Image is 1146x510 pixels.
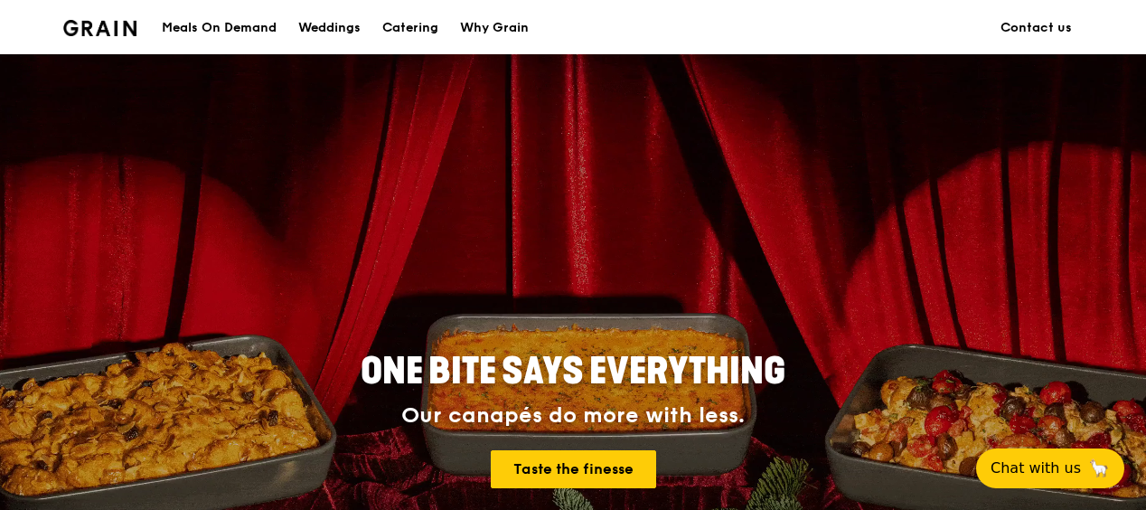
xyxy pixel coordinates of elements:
[991,458,1081,479] span: Chat with us
[976,449,1124,488] button: Chat with us🦙
[491,450,656,488] a: Taste the finesse
[248,403,898,429] div: Our canapés do more with less.
[449,1,540,55] a: Why Grain
[162,1,277,55] div: Meals On Demand
[63,20,136,36] img: Grain
[361,350,785,393] span: ONE BITE SAYS EVERYTHING
[1088,458,1110,479] span: 🦙
[382,1,438,55] div: Catering
[990,1,1083,55] a: Contact us
[298,1,361,55] div: Weddings
[287,1,371,55] a: Weddings
[460,1,529,55] div: Why Grain
[371,1,449,55] a: Catering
